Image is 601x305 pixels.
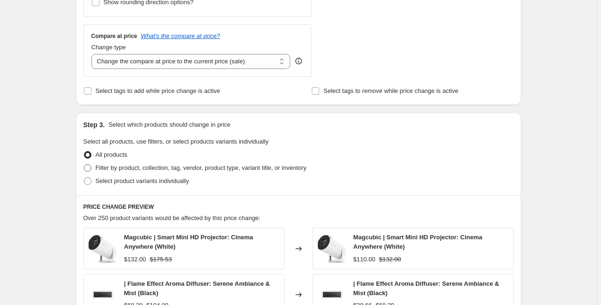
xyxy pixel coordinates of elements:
button: What's the compare at price? [141,32,220,39]
span: Change type [91,44,126,51]
span: All products [96,151,128,158]
h6: PRICE CHANGE PREVIEW [83,203,514,211]
span: Select tags to remove while price change is active [323,87,458,94]
span: Magcubic | Smart Mini HD Projector: Cinema Anywhere (White) [353,234,482,250]
strike: $175.53 [150,255,172,264]
img: gTnYzEfoRbeZHCbf_80x.webp [89,235,117,263]
div: $132.00 [124,255,146,264]
span: | Flame Effect Aroma Diffuser: Serene Ambiance & Mist (Black) [124,280,270,297]
span: Magcubic | Smart Mini HD Projector: Cinema Anywhere (White) [124,234,253,250]
span: Filter by product, collection, tag, vendor, product type, variant title, or inventory [96,164,307,171]
span: Select all products, use filters, or select products variants individually [83,138,269,145]
div: $110.00 [353,255,376,264]
h3: Compare at price [91,32,137,40]
p: Select which products should change in price [108,120,230,130]
div: help [294,56,303,66]
span: Over 250 product variants would be affected by this price change: [83,214,261,221]
span: Select product variants individually [96,177,189,184]
img: gTnYzEfoRbeZHCbf_80x.webp [318,235,346,263]
h2: Step 3. [83,120,105,130]
span: | Flame Effect Aroma Diffuser: Serene Ambiance & Mist (Black) [353,280,499,297]
strike: $132.00 [379,255,401,264]
span: Select tags to add while price change is active [96,87,220,94]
